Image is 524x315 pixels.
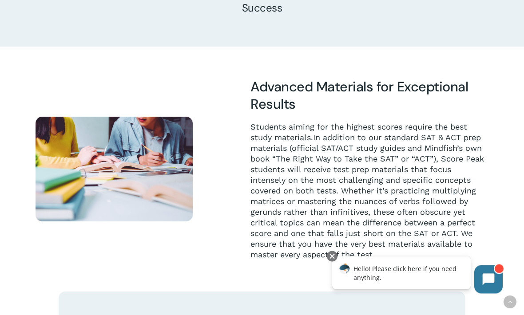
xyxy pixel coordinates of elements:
[250,79,488,113] h3: Advanced Materials for Exceptional Results
[250,133,484,260] span: In addition to our standard SAT & ACT prep materials (official SAT/ACT study guides and Mindfish’...
[250,122,488,260] p: Students aiming for the highest scores require the best study materials.
[323,249,512,303] iframe: Chatbot
[36,117,193,222] img: Study Tools 7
